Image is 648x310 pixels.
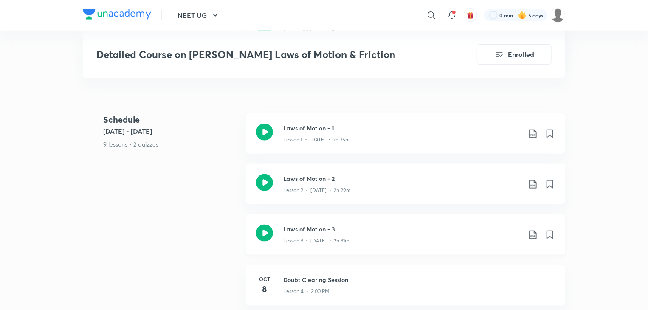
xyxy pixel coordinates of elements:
button: avatar [464,8,477,22]
h3: Detailed Course on [PERSON_NAME] Laws of Motion & Friction [96,48,429,61]
img: Company Logo [83,9,151,20]
p: 9 lessons • 2 quizzes [103,140,239,149]
h3: Laws of Motion - 2 [283,174,521,183]
a: Laws of Motion - 2Lesson 2 • [DATE] • 2h 29m [246,164,565,214]
button: NEET UG [172,7,225,24]
img: Sakshi [551,8,565,23]
p: Lesson 2 • [DATE] • 2h 29m [283,186,351,194]
h3: Laws of Motion - 3 [283,225,521,234]
h4: Schedule [103,113,239,126]
a: Company Logo [83,9,151,22]
p: Lesson 1 • [DATE] • 2h 35m [283,136,350,144]
h5: [DATE] - [DATE] [103,126,239,136]
img: streak [518,11,527,20]
p: Lesson 3 • [DATE] • 2h 31m [283,237,349,245]
a: Laws of Motion - 1Lesson 1 • [DATE] • 2h 35m [246,113,565,164]
h4: 8 [256,283,273,296]
a: Laws of Motion - 3Lesson 3 • [DATE] • 2h 31m [246,214,565,265]
h3: Doubt Clearing Session [283,275,555,284]
p: Lesson 4 • 2:00 PM [283,287,330,295]
h3: Laws of Motion - 1 [283,124,521,132]
img: avatar [467,11,474,19]
h6: Oct [256,275,273,283]
button: Enrolled [477,44,552,65]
